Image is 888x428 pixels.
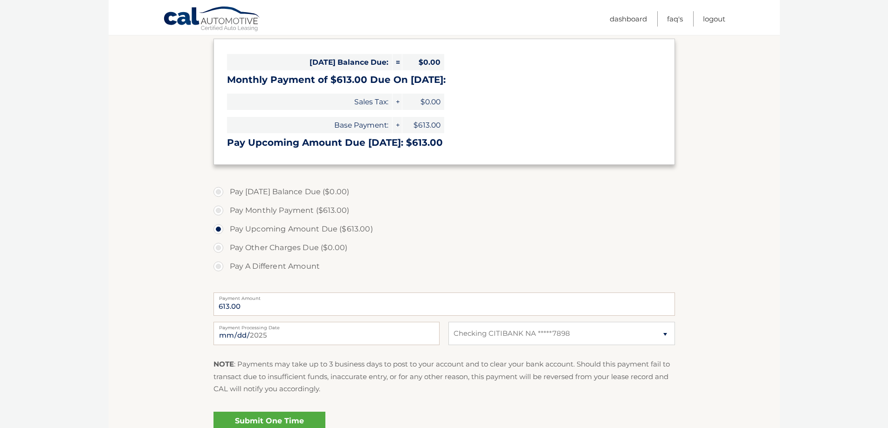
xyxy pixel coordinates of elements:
a: Cal Automotive [163,6,261,33]
h3: Pay Upcoming Amount Due [DATE]: $613.00 [227,137,661,149]
input: Payment Date [213,322,440,345]
a: Dashboard [610,11,647,27]
span: $0.00 [402,94,444,110]
span: $613.00 [402,117,444,133]
label: Pay A Different Amount [213,257,675,276]
span: $0.00 [402,54,444,70]
span: Base Payment: [227,117,392,133]
a: FAQ's [667,11,683,27]
label: Payment Processing Date [213,322,440,329]
span: = [392,54,402,70]
a: Logout [703,11,725,27]
span: Sales Tax: [227,94,392,110]
label: Payment Amount [213,292,675,300]
span: + [392,117,402,133]
label: Pay Upcoming Amount Due ($613.00) [213,220,675,238]
p: : Payments may take up to 3 business days to post to your account and to clear your bank account.... [213,358,675,395]
h3: Monthly Payment of $613.00 Due On [DATE]: [227,74,661,86]
label: Pay [DATE] Balance Due ($0.00) [213,183,675,201]
span: + [392,94,402,110]
span: [DATE] Balance Due: [227,54,392,70]
input: Payment Amount [213,292,675,316]
label: Pay Monthly Payment ($613.00) [213,201,675,220]
strong: NOTE [213,360,234,368]
label: Pay Other Charges Due ($0.00) [213,238,675,257]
